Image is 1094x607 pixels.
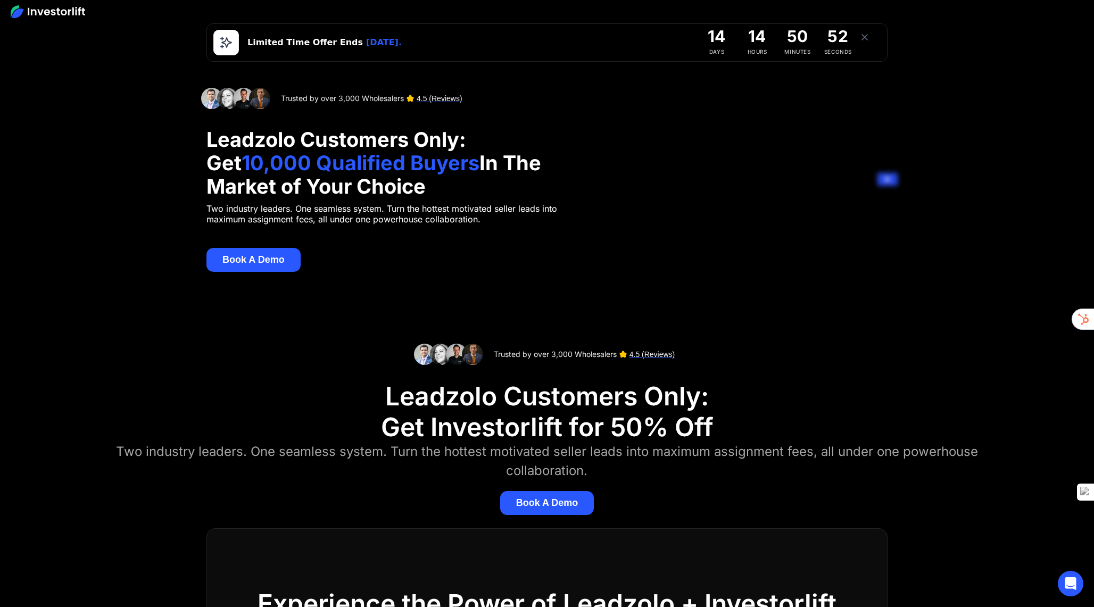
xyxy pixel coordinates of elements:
[281,93,404,104] div: Trusted by over 3,000 Wholesalers
[740,46,774,57] div: Hours
[629,349,675,360] a: 4.5 (Reviews)
[407,95,414,102] img: Star image
[740,28,774,44] div: 14
[417,93,462,104] a: 4.5 (Reviews)
[494,349,617,360] div: Trusted by over 3,000 Wholesalers
[206,203,581,224] p: Two industry leaders. One seamless system. Turn the hottest motivated seller leads into maximum a...
[821,46,855,57] div: Seconds
[700,46,734,57] div: Days
[1058,571,1083,596] div: Open Intercom Messenger
[381,381,714,442] div: Leadzolo Customers Only: Get Investorlift for 50% Off
[242,151,479,175] span: 10,000 Qualified Buyers
[781,28,815,44] div: 50
[781,46,815,57] div: Minutes
[821,28,855,44] div: 52
[110,442,985,480] div: Two industry leaders. One seamless system. Turn the hottest motivated seller leads into maximum a...
[206,248,301,272] button: Book A Demo
[366,37,402,47] strong: [DATE].
[619,351,627,358] img: Star image
[206,128,581,198] h1: Leadzolo Customers Only: Get In The Market of Your Choice
[700,28,734,44] div: 14
[247,36,363,49] div: Limited Time Offer Ends
[500,491,594,515] button: Book A Demo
